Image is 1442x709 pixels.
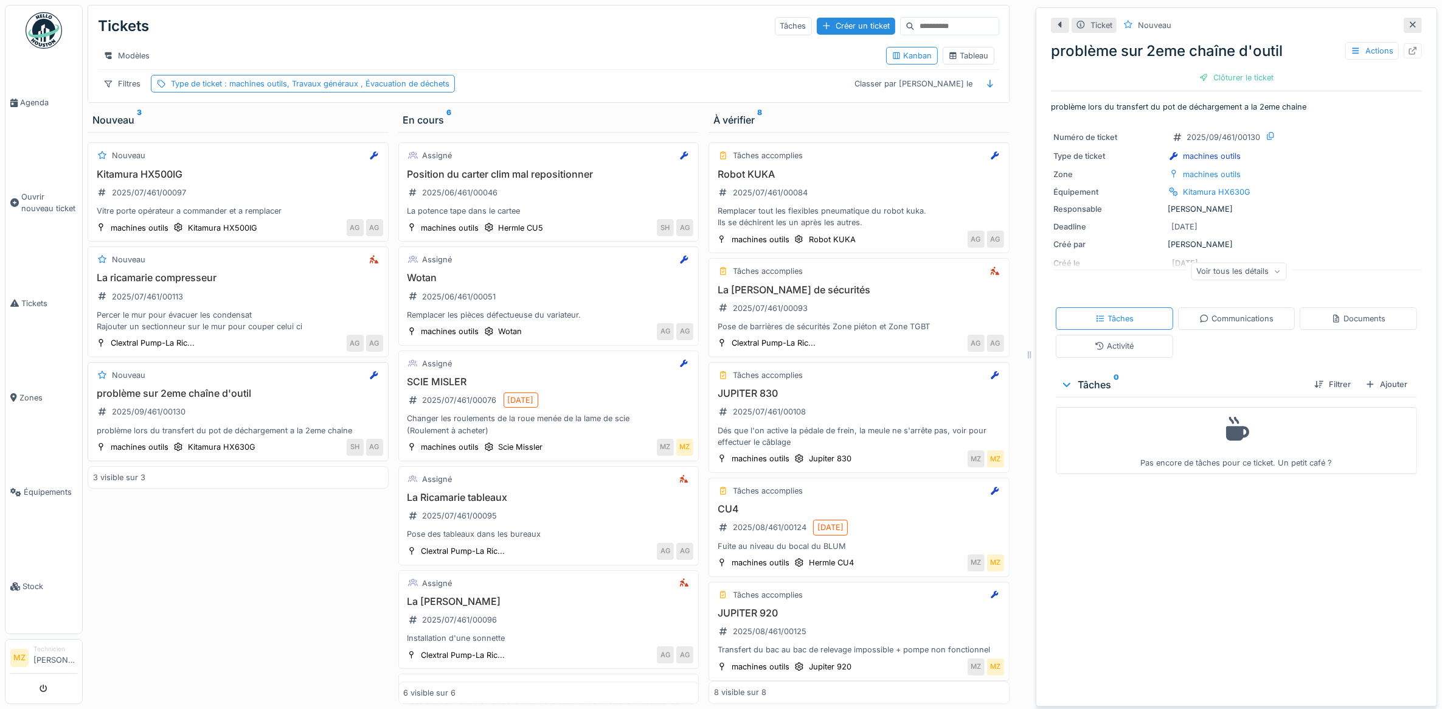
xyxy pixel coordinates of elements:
[112,406,185,417] div: 2025/09/461/00130
[403,113,695,127] div: En cours
[1053,131,1163,143] div: Numéro de ticket
[968,658,985,676] div: MZ
[1309,376,1356,393] div: Filtrer
[404,596,694,607] h3: La [PERSON_NAME]
[1053,203,1419,215] div: [PERSON_NAME]
[733,485,803,497] div: Tâches accomplies
[10,644,77,674] a: MZ Technicien[PERSON_NAME]
[171,78,449,89] div: Type de ticket
[404,309,694,321] div: Remplacer les pièces défectueuse du variateur.
[423,473,452,485] div: Assigné
[817,522,844,533] div: [DATE]
[112,291,183,302] div: 2025/07/461/00113
[26,12,62,49] img: Badge_color-CXgf-gQk.svg
[5,445,82,539] a: Équipements
[404,413,694,436] div: Changer les roulements de la roue menée de la lame de scie (Roulement à acheter)
[98,47,155,65] div: Modèles
[1053,239,1163,250] div: Créé par
[987,231,1004,248] div: AG
[21,298,77,309] span: Tickets
[93,169,383,180] h3: Kitamura HX500IG
[423,254,452,265] div: Assigné
[714,644,1004,655] div: Transfert du bac au bac de relevage impossible + pompe non fonctionnel
[92,113,384,127] div: Nouveau
[1187,131,1261,143] div: 2025/09/461/00130
[404,687,456,699] div: 6 visible sur 6
[366,335,383,352] div: AG
[188,222,257,234] div: Kitamura HX500IG
[421,545,505,557] div: Clextral Pump-La Ric...
[714,388,1004,399] h3: JUPITER 830
[713,113,1005,127] div: À vérifier
[5,256,82,351] a: Tickets
[757,113,762,127] sup: 8
[1053,239,1419,250] div: [PERSON_NAME]
[347,439,364,456] div: SH
[1194,69,1279,86] div: Clôturer le ticket
[5,150,82,256] a: Ouvrir nouveau ticket
[733,626,806,637] div: 2025/08/461/00125
[508,394,534,406] div: [DATE]
[987,335,1004,352] div: AG
[733,369,803,381] div: Tâches accomplies
[98,75,146,93] div: Filtres
[1361,376,1412,393] div: Ajouter
[987,658,1004,676] div: MZ
[404,376,694,388] h3: SCIE MISLER
[987,450,1004,467] div: MZ
[714,425,1004,448] div: Dés que l'on active la pédale de frein, la meule ne s'arrête pas, voir pour effectuer le câblage
[714,503,1004,515] h3: CU4
[5,539,82,634] a: Stock
[1095,340,1134,352] div: Activité
[850,75,979,93] div: Classer par [PERSON_NAME] le
[421,649,505,661] div: Clextral Pump-La Ric...
[968,450,985,467] div: MZ
[112,369,145,381] div: Nouveau
[499,441,543,453] div: Scie Missler
[657,219,674,236] div: SH
[1061,377,1305,392] div: Tâches
[137,113,142,127] sup: 3
[111,222,168,234] div: machines outils
[111,337,195,349] div: Clextral Pump-La Ric...
[714,205,1004,228] div: Remplacer tout les flexibles pneumatique du robot kuka. Ils se déchirent les un après les autres.
[404,492,694,503] h3: La Ricamarie tableaux
[499,222,544,234] div: Hermle CU5
[423,578,452,589] div: Assigné
[1053,186,1163,198] div: Équipement
[347,335,364,352] div: AG
[93,425,383,436] div: problème lors du transfert du pot de déchargement a la 2eme chaine
[404,169,694,180] h3: Position du carter clim mal repositionner
[23,581,77,592] span: Stock
[714,687,766,699] div: 8 visible sur 8
[987,554,1004,571] div: MZ
[1199,313,1274,324] div: Communications
[111,441,168,453] div: machines outils
[1331,313,1385,324] div: Documents
[33,644,77,671] li: [PERSON_NAME]
[188,441,255,453] div: Kitamura HX630G
[404,272,694,284] h3: Wotan
[447,113,452,127] sup: 6
[112,254,145,265] div: Nouveau
[676,439,693,456] div: MZ
[93,205,383,217] div: Vitre porte opérateur a commander et a remplacer
[404,632,694,644] div: Installation d'une sonnette
[20,97,77,108] span: Agenda
[1184,186,1251,198] div: Kitamura HX630G
[1345,42,1399,60] div: Actions
[733,589,803,601] div: Tâches accomplies
[733,522,806,533] div: 2025/08/461/00124
[1053,203,1163,215] div: Responsable
[404,205,694,217] div: La potence tape dans le cartee
[1138,19,1171,31] div: Nouveau
[421,441,479,453] div: machines outils
[366,439,383,456] div: AG
[112,150,145,161] div: Nouveau
[98,10,149,42] div: Tickets
[222,79,449,88] span: : machines outils, Travaux généraux , Évacuation de déchets
[676,219,693,236] div: AG
[733,265,803,277] div: Tâches accomplies
[1191,262,1287,280] div: Voir tous les détails
[732,661,789,672] div: machines outils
